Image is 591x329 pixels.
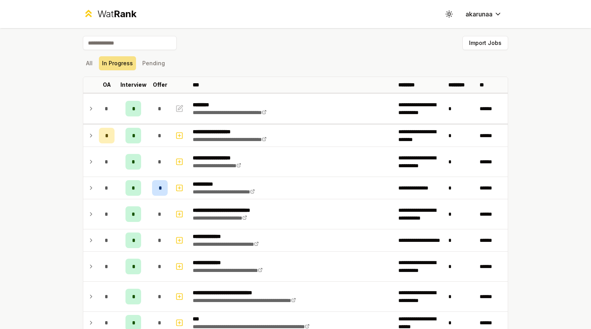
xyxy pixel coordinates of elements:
[153,81,167,89] p: Offer
[459,7,508,21] button: akarunaa
[462,36,508,50] button: Import Jobs
[466,9,492,19] span: akarunaa
[99,56,136,70] button: In Progress
[97,8,136,20] div: Wat
[139,56,168,70] button: Pending
[83,56,96,70] button: All
[83,8,136,20] a: WatRank
[103,81,111,89] p: OA
[120,81,147,89] p: Interview
[114,8,136,20] span: Rank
